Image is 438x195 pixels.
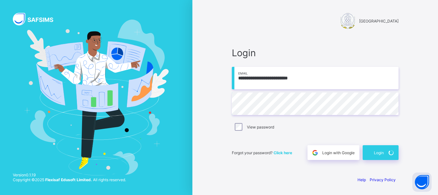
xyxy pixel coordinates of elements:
a: Privacy Policy [370,177,396,182]
span: [GEOGRAPHIC_DATA] [359,19,399,23]
span: Login [374,150,384,155]
a: Help [358,177,366,182]
span: Login with Google [322,150,355,155]
span: Version 0.1.19 [13,173,126,177]
button: Open asap [412,173,432,192]
img: google.396cfc9801f0270233282035f929180a.svg [311,149,319,156]
label: View password [247,125,274,129]
span: Login [232,47,399,58]
a: Click here [274,150,292,155]
strong: Flexisaf Edusoft Limited. [45,177,92,182]
span: Forgot your password? [232,150,292,155]
img: Hero Image [24,20,169,176]
img: SAFSIMS Logo [13,13,61,25]
span: Copyright © 2025 All rights reserved. [13,177,126,182]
